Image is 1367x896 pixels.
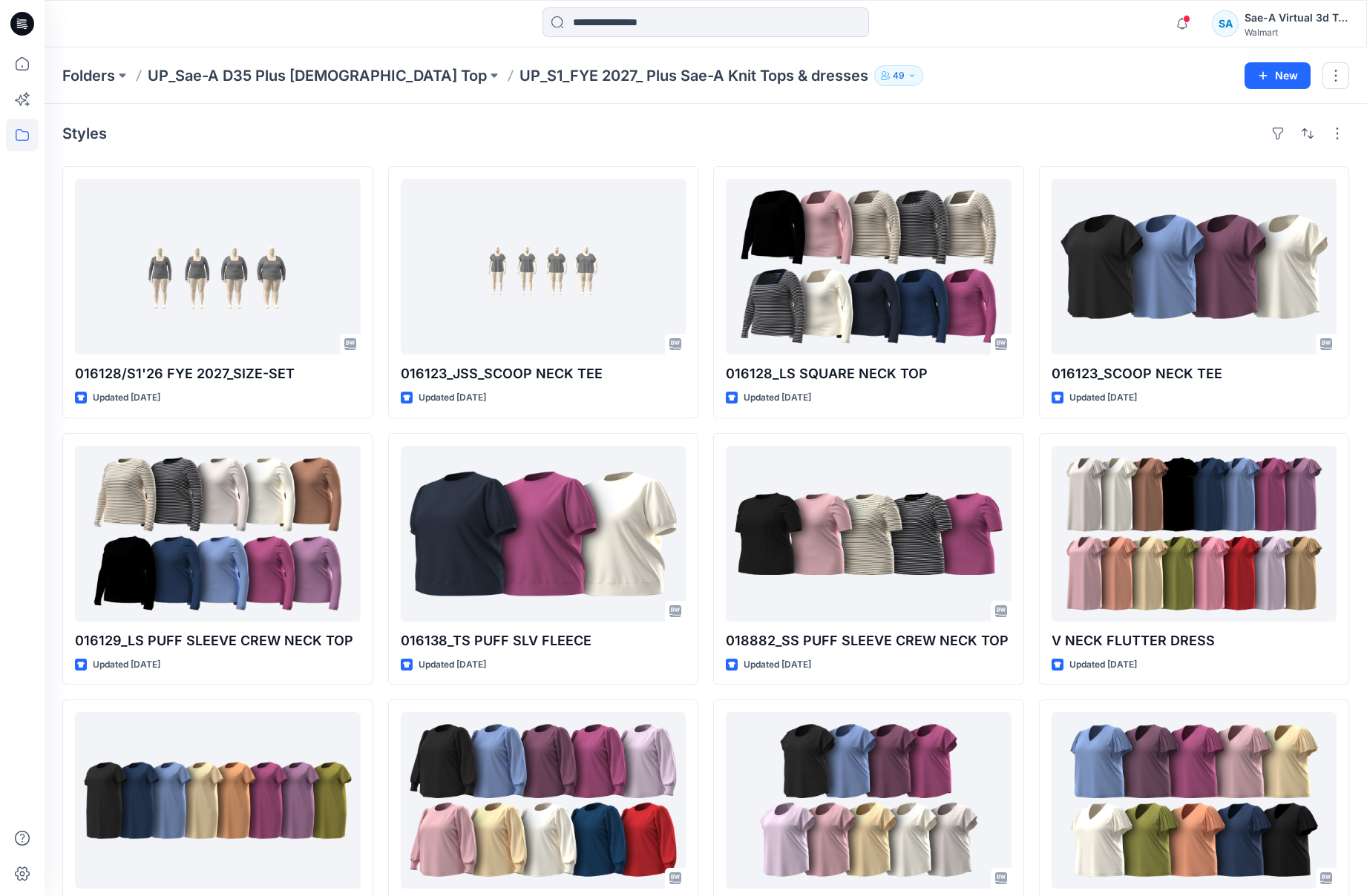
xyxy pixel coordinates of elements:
p: Updated [DATE] [744,657,811,673]
div: SA [1212,10,1239,37]
p: Updated [DATE] [93,390,160,406]
p: 49 [893,67,905,84]
a: Folders [62,65,115,86]
a: V NECK FLUTTER DRESS [1052,446,1337,622]
a: 016123_SCOOP NECK TEE [1052,179,1337,355]
p: 018882_SS PUFF SLEEVE CREW NECK TOP [726,630,1012,651]
p: UP_S1_FYE 2027_ Plus Sae-A Knit Tops & dresses [519,65,868,86]
a: 016123-OPT_SCOOP NECK TEE [726,712,1012,888]
p: Updated [DATE] [744,390,811,406]
p: Updated [DATE] [1069,657,1137,673]
a: 016128/S1'26 FYE 2027_SIZE-SET [75,179,361,355]
p: 016138_TS PUFF SLV FLEECE [401,630,686,651]
p: Updated [DATE] [419,390,486,406]
a: 016123_JSS_SCOOP NECK TEE [401,179,686,355]
p: V NECK FLUTTER DRESS [1052,630,1337,651]
a: 018882_SS PUFF SLEEVE CREW NECK TOP [726,446,1012,622]
p: 016128/S1'26 FYE 2027_SIZE-SET [75,363,361,384]
a: 016128_LS SQUARE NECK TOP [726,179,1012,355]
button: 49 [874,65,923,86]
a: 017224_RUFFLE SLV SCOOP TEE [1052,712,1337,888]
p: 016129_LS PUFF SLEEVE CREW NECK TOP [75,630,361,651]
a: UP_Sae-A D35 Plus [DEMOGRAPHIC_DATA] Top [148,65,487,86]
div: Walmart [1245,27,1348,38]
p: 016123_SCOOP NECK TEE [1052,363,1337,384]
button: New [1245,62,1311,89]
h4: Styles [62,125,107,142]
p: Updated [DATE] [1069,390,1137,406]
p: Updated [DATE] [93,657,160,673]
p: 016123_JSS_SCOOP NECK TEE [401,363,686,384]
p: Updated [DATE] [419,657,486,673]
a: 016119_BLOUSON SMOCKED CUFF TOP [401,712,686,888]
div: Sae-A Virtual 3d Team [1245,9,1348,27]
p: 016128_LS SQUARE NECK TOP [726,363,1012,384]
a: 016138_TS PUFF SLV FLEECE [401,446,686,622]
a: 016129_LS PUFF SLEEVE CREW NECK TOP [75,446,361,622]
a: TS CREW PKT TEE DRESS [75,712,361,888]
